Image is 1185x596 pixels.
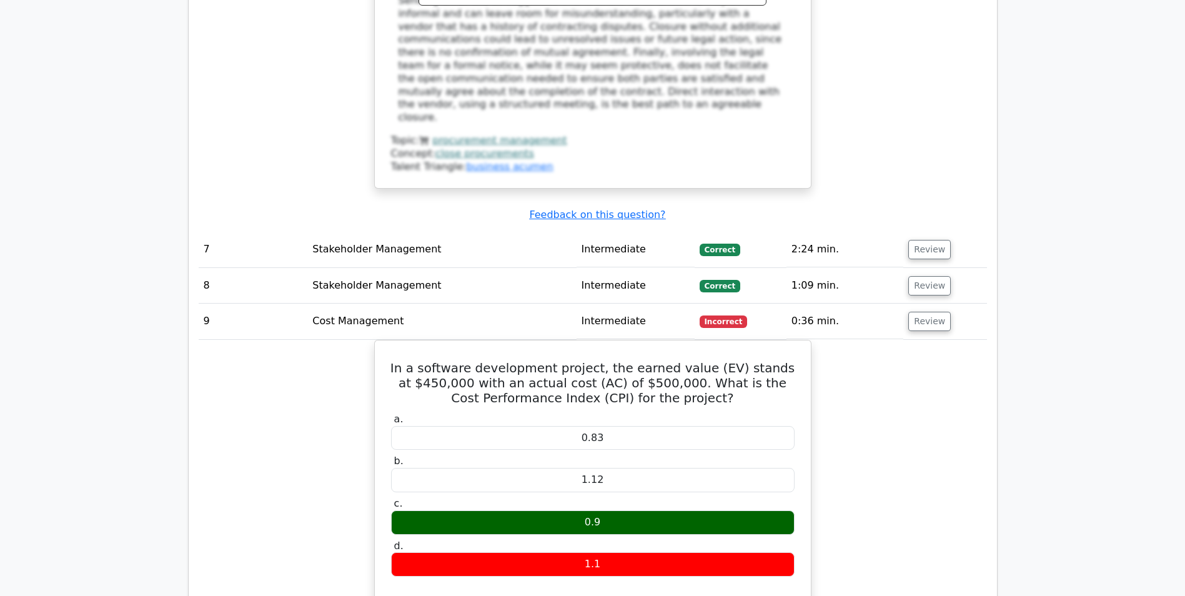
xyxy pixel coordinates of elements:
span: a. [394,413,404,425]
span: Incorrect [700,315,748,328]
div: 0.9 [391,510,795,535]
td: Intermediate [577,304,695,339]
div: 1.1 [391,552,795,577]
td: Stakeholder Management [307,268,576,304]
span: c. [394,497,403,509]
button: Review [908,312,951,331]
div: 0.83 [391,426,795,450]
button: Review [908,276,951,296]
td: 8 [199,268,308,304]
a: close procurements [435,147,534,159]
td: Cost Management [307,304,576,339]
td: 2:24 min. [786,232,904,267]
div: Concept: [391,147,795,161]
h5: In a software development project, the earned value (EV) stands at $450,000 with an actual cost (... [390,360,796,405]
button: Review [908,240,951,259]
span: Correct [700,244,740,256]
td: 0:36 min. [786,304,904,339]
td: 9 [199,304,308,339]
td: Intermediate [577,232,695,267]
div: Talent Triangle: [391,134,795,173]
td: 7 [199,232,308,267]
span: d. [394,540,404,552]
div: Topic: [391,134,795,147]
a: procurement management [432,134,567,146]
a: Feedback on this question? [529,209,665,221]
span: Correct [700,280,740,292]
a: business acumen [466,161,553,172]
td: Intermediate [577,268,695,304]
td: 1:09 min. [786,268,904,304]
td: Stakeholder Management [307,232,576,267]
div: 1.12 [391,468,795,492]
span: b. [394,455,404,467]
